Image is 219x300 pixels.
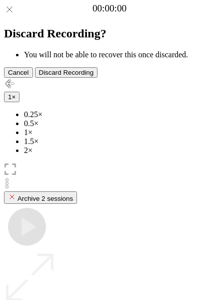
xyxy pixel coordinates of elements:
li: 0.25× [24,110,215,119]
a: 00:00:00 [92,3,126,14]
li: 0.5× [24,119,215,128]
li: You will not be able to recover this once discarded. [24,50,215,59]
li: 1.5× [24,137,215,146]
li: 2× [24,146,215,155]
li: 1× [24,128,215,137]
button: 1× [4,92,19,102]
div: Archive 2 sessions [8,193,73,202]
button: Archive 2 sessions [4,191,77,204]
button: Discard Recording [35,67,98,78]
h2: Discard Recording? [4,27,215,40]
button: Cancel [4,67,33,78]
span: 1 [8,93,11,101]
